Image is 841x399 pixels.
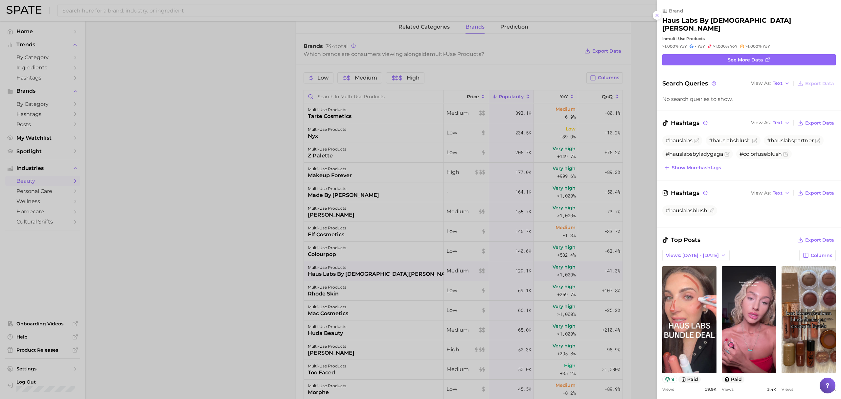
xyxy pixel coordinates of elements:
span: Views [662,387,674,392]
h2: haus labs by [DEMOGRAPHIC_DATA][PERSON_NAME] [662,16,836,32]
button: View AsText [749,79,791,88]
div: in [662,36,836,41]
span: YoY [697,44,705,49]
span: Views [782,387,793,392]
span: View As [751,121,771,125]
span: Export Data [805,237,834,243]
span: YoY [679,44,687,49]
span: Text [773,191,783,195]
span: >1,000% [662,44,678,49]
span: Export Data [805,81,834,86]
span: YoY [762,44,770,49]
span: Hashtags [662,118,709,128]
button: Export Data [796,235,836,245]
button: Export Data [796,79,836,88]
span: View As [751,191,771,195]
span: #hauslabspartner [767,137,814,144]
button: Columns [799,250,836,261]
span: >1,000% [713,44,729,49]
a: See more data [662,54,836,65]
button: Flag as miscategorized or irrelevant [694,138,699,143]
button: Flag as miscategorized or irrelevant [752,138,757,143]
button: Flag as miscategorized or irrelevant [783,152,788,157]
span: #hauslabs [666,137,693,144]
button: Show morehashtags [662,163,723,172]
span: >1,000% [745,44,761,49]
button: Export Data [796,118,836,128]
span: #hauslabsblush [709,137,751,144]
button: Export Data [796,188,836,198]
span: Export Data [805,120,834,126]
div: No search queries to show. [662,96,836,102]
span: #colorfuseblush [739,151,782,157]
span: - [695,44,696,49]
button: 9 [662,376,677,383]
span: Text [773,121,783,125]
span: multi-use products [666,36,705,41]
button: Flag as miscategorized or irrelevant [724,152,730,157]
button: Views: [DATE] - [DATE] [662,250,730,261]
span: #hauslabsbyladygaga [666,151,723,157]
span: See more data [728,57,763,63]
button: paid [722,376,744,383]
span: YoY [730,44,738,49]
span: Hashtags [662,188,709,198]
button: paid [678,376,701,383]
button: Flag as miscategorized or irrelevant [815,138,820,143]
span: Export Data [805,190,834,196]
span: Top Posts [662,235,700,245]
span: Columns [811,253,832,258]
button: View AsText [749,189,791,197]
span: View As [751,82,771,85]
span: #hauslabsblush [666,207,707,214]
span: Text [773,82,783,85]
span: 3.4k [767,387,776,392]
span: 19.9k [705,387,716,392]
span: Views: [DATE] - [DATE] [666,253,719,258]
span: brand [669,8,683,14]
span: Show more hashtags [672,165,721,171]
button: View AsText [749,119,791,127]
button: Flag as miscategorized or irrelevant [709,208,714,213]
span: Views [722,387,734,392]
span: Search Queries [662,79,717,88]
